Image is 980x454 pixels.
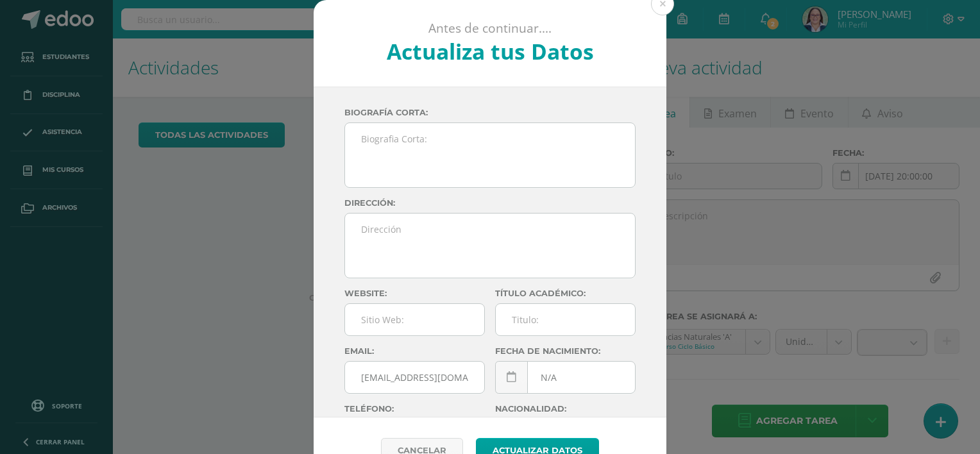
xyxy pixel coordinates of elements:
[344,108,636,117] label: Biografía corta:
[344,346,485,356] label: Email:
[496,304,635,335] input: Titulo:
[344,289,485,298] label: Website:
[344,404,485,414] label: Teléfono:
[495,346,636,356] label: Fecha de nacimiento:
[495,404,636,414] label: Nacionalidad:
[348,21,632,37] p: Antes de continuar....
[348,37,632,66] h2: Actualiza tus Datos
[495,289,636,298] label: Título académico:
[345,304,484,335] input: Sitio Web:
[496,362,635,393] input: Fecha de Nacimiento:
[344,198,636,208] label: Dirección:
[345,362,484,393] input: Correo Electronico:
